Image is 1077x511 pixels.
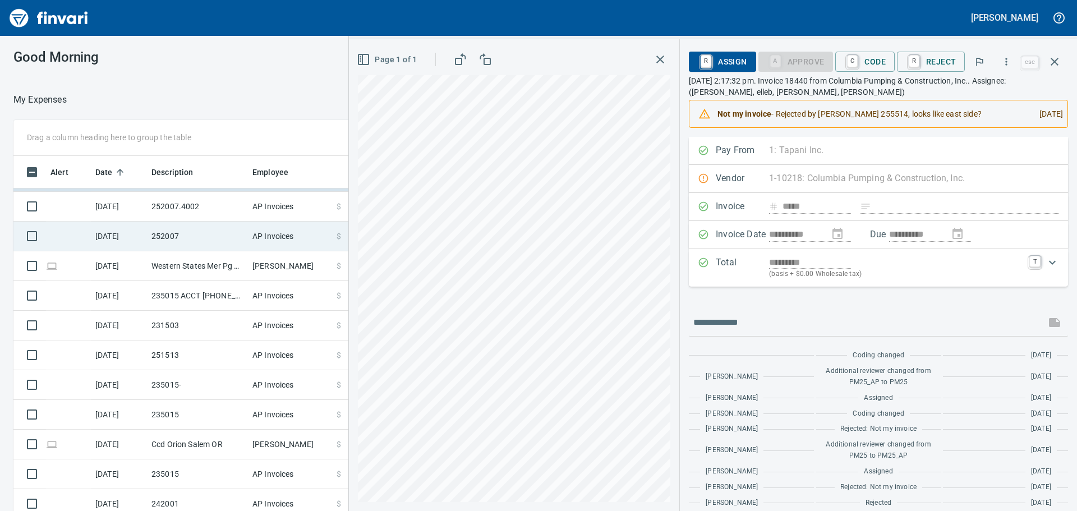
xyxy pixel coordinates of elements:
span: [PERSON_NAME] [706,482,758,493]
span: $ [337,498,341,509]
span: Code [844,52,886,71]
button: Page 1 of 1 [355,49,421,70]
td: 252007 [147,222,248,251]
span: [DATE] [1031,408,1051,420]
span: [DATE] [1031,482,1051,493]
span: Date [95,165,113,179]
div: [DATE] [1030,104,1063,124]
p: Drag a column heading here to group the table [27,132,191,143]
h3: Good Morning [13,49,252,65]
td: Western States Mer Pg Meridian ID [147,251,248,281]
span: [DATE] [1031,393,1051,404]
td: [DATE] [91,400,147,430]
span: [PERSON_NAME] [706,393,758,404]
td: [DATE] [91,222,147,251]
p: Total [716,256,769,280]
a: T [1029,256,1041,267]
td: AP Invoices [248,281,332,311]
td: AP Invoices [248,400,332,430]
td: AP Invoices [248,192,332,222]
span: Page 1 of 1 [359,53,417,67]
td: [DATE] [91,251,147,281]
a: R [701,55,711,67]
h5: [PERSON_NAME] [971,12,1038,24]
td: AP Invoices [248,459,332,489]
span: Date [95,165,127,179]
td: 235015- [147,370,248,400]
td: AP Invoices [248,311,332,340]
span: Rejected: Not my invoice [840,482,917,493]
td: 235015 [147,459,248,489]
span: [PERSON_NAME] [706,423,758,435]
span: $ [337,468,341,480]
span: $ [337,290,341,301]
button: RReject [897,52,965,72]
span: Coding changed [853,350,904,361]
span: [PERSON_NAME] [706,371,758,383]
td: [DATE] [91,370,147,400]
td: 251513 [147,340,248,370]
td: Ccd Orion Salem OR [147,430,248,459]
span: Alert [50,165,68,179]
span: Close invoice [1019,48,1068,75]
div: Coding Required [758,56,834,66]
span: Coding changed [853,408,904,420]
span: Employee [252,165,288,179]
span: [PERSON_NAME] [706,466,758,477]
span: $ [337,201,341,212]
div: - Rejected by [PERSON_NAME] 255514, looks like east side? [717,104,1030,124]
span: Reject [906,52,956,71]
p: [DATE] 2:17:32 pm. Invoice 18440 from Columbia Pumping & Construction, Inc.. Assignee: ([PERSON_N... [689,75,1068,98]
span: Additional reviewer changed from PM25_AP to PM25 [822,366,936,388]
span: Amount [340,165,384,179]
td: [DATE] [91,192,147,222]
td: [DATE] [91,281,147,311]
span: [DATE] [1031,423,1051,435]
span: [PERSON_NAME] [706,408,758,420]
span: Description [151,165,208,179]
a: esc [1021,56,1038,68]
span: Online transaction [46,262,58,269]
span: This records your message into the invoice and notifies anyone mentioned [1041,309,1068,336]
span: [PERSON_NAME] [706,498,758,509]
span: [DATE] [1031,498,1051,509]
td: [DATE] [91,459,147,489]
span: $ [337,439,341,450]
td: AP Invoices [248,340,332,370]
td: AP Invoices [248,222,332,251]
span: 15,189.00 [348,201,384,212]
span: [DATE] [1031,350,1051,361]
span: $ [337,349,341,361]
a: C [847,55,858,67]
span: [DATE] [1031,466,1051,477]
span: Assigned [864,466,892,477]
td: [DATE] [91,430,147,459]
td: 235015 [147,400,248,430]
span: Assigned [864,393,892,404]
span: [PERSON_NAME] [706,445,758,456]
button: [PERSON_NAME] [968,9,1041,26]
img: Finvari [7,4,91,31]
span: $ [337,260,341,271]
td: 231503 [147,311,248,340]
span: Additional reviewer changed from PM25 to PM25_AP [822,439,936,462]
td: [PERSON_NAME] [248,251,332,281]
span: Rejected: Not my invoice [840,423,917,435]
span: $ [337,409,341,420]
span: Description [151,165,194,179]
td: AP Invoices [248,370,332,400]
td: 235015 ACCT [PHONE_NUMBER] [147,281,248,311]
button: CCode [835,52,895,72]
span: Alert [50,165,83,179]
td: 252007.4002 [147,192,248,222]
button: RAssign [689,52,756,72]
p: My Expenses [13,93,67,107]
span: Online transaction [46,440,58,448]
span: [DATE] [1031,445,1051,456]
span: Assign [698,52,747,71]
a: R [909,55,919,67]
strong: Not my invoice [717,109,771,118]
div: Expand [689,249,1068,287]
span: $ [337,379,341,390]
